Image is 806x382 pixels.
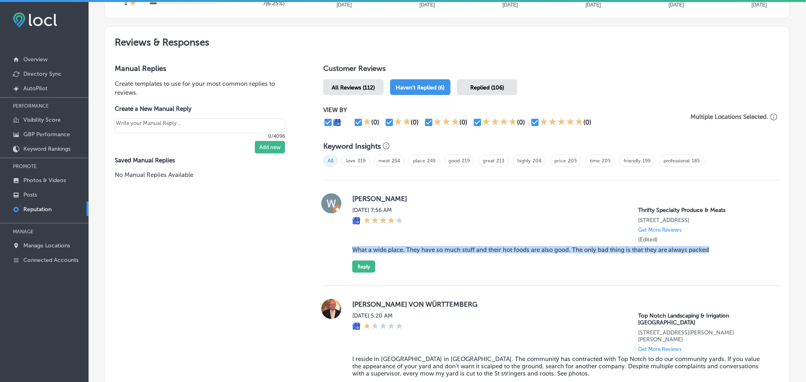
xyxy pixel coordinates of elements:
[358,158,366,164] a: 319
[462,158,470,164] a: 219
[554,158,566,164] a: price
[23,131,70,138] p: GBP Performance
[643,158,651,164] a: 199
[352,355,767,377] blockquote: I reside in [GEOGRAPHIC_DATA] in [GEOGRAPHIC_DATA]. The community has contracted with Top Notch t...
[323,155,338,167] span: All
[483,158,494,164] a: great
[352,261,375,273] button: Reply
[434,118,459,127] div: 3 Stars
[115,105,285,112] label: Create a New Manual Reply
[540,118,583,127] div: 5 Stars
[496,158,504,164] a: 213
[638,346,682,352] p: Get More Reviews
[115,133,285,139] p: 0/4096
[23,116,61,123] p: Visibility Score
[255,141,285,154] button: Add new
[352,312,403,319] label: [DATE] 5:20 AM
[638,217,767,224] p: 2135 Palm Bay Rd NE
[346,158,355,164] a: love
[470,84,504,91] span: Replied (106)
[583,118,591,126] div: (0)
[624,158,641,164] a: friendly
[23,56,48,63] p: Overview
[692,158,700,164] a: 185
[533,158,541,164] a: 208
[352,195,767,203] label: [PERSON_NAME]
[378,158,390,164] a: meat
[638,312,767,326] p: Top Notch Landscaping & Irrigation Vero Beach
[482,118,517,127] div: 4 Stars
[427,158,436,164] a: 249
[364,217,403,226] div: 4 Stars
[503,2,518,8] tspan: [DATE]
[517,118,525,126] div: (0)
[586,2,601,8] tspan: [DATE]
[23,71,62,77] p: Directory Sync
[459,118,467,126] div: (0)
[568,158,577,164] a: 205
[413,158,425,164] a: place
[323,142,381,151] h3: Keyword Insights
[115,64,298,73] h3: Manual Replies
[638,329,767,343] p: 6745 Old Dixie Hwy
[115,118,285,133] textarea: Create your Quick Reply
[691,113,769,120] p: Multiple Locations Selected.
[23,145,70,152] p: Keyword Rankings
[23,191,37,198] p: Posts
[394,118,411,127] div: 2 Stars
[420,2,435,8] tspan: [DATE]
[115,170,298,179] p: No Manual Replies Available
[13,12,57,27] img: fda3e92497d09a02dc62c9cd864e3231.png
[364,322,403,331] div: 1 Star
[669,2,684,8] tspan: [DATE]
[323,64,780,76] h1: Customer Reviews
[23,206,52,213] p: Reputation
[590,158,600,164] a: time
[663,158,690,164] a: professional
[105,27,789,54] h2: Reviews & Responses
[638,207,767,214] p: Thrifty Specialty Produce & Meats
[752,2,767,8] tspan: [DATE]
[638,236,657,243] label: (Edited)
[337,2,352,8] tspan: [DATE]
[115,79,298,97] p: Create templates to use for your most common replies to reviews.
[23,85,48,92] p: AutoPilot
[23,257,79,264] p: Connected Accounts
[23,242,70,249] p: Manage Locations
[517,158,531,164] a: highly
[602,158,611,164] a: 205
[23,177,66,184] p: Photos & Videos
[392,158,400,164] a: 254
[115,157,298,164] label: Saved Manual Replies
[638,227,682,233] p: Get More Reviews
[352,300,767,308] label: [PERSON_NAME] VON WÜRTTEMBERG
[332,84,375,91] span: All Reviews (112)
[363,118,371,127] div: 1 Star
[352,207,403,214] label: [DATE] 7:56 AM
[352,246,767,253] blockquote: What a wide place. They have so much stuff and their hot foods are also good. The only bad thing ...
[411,118,419,126] div: (0)
[396,84,444,91] span: Haven't Replied (6)
[371,118,379,126] div: (0)
[448,158,460,164] a: good
[323,106,688,114] p: VIEW BY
